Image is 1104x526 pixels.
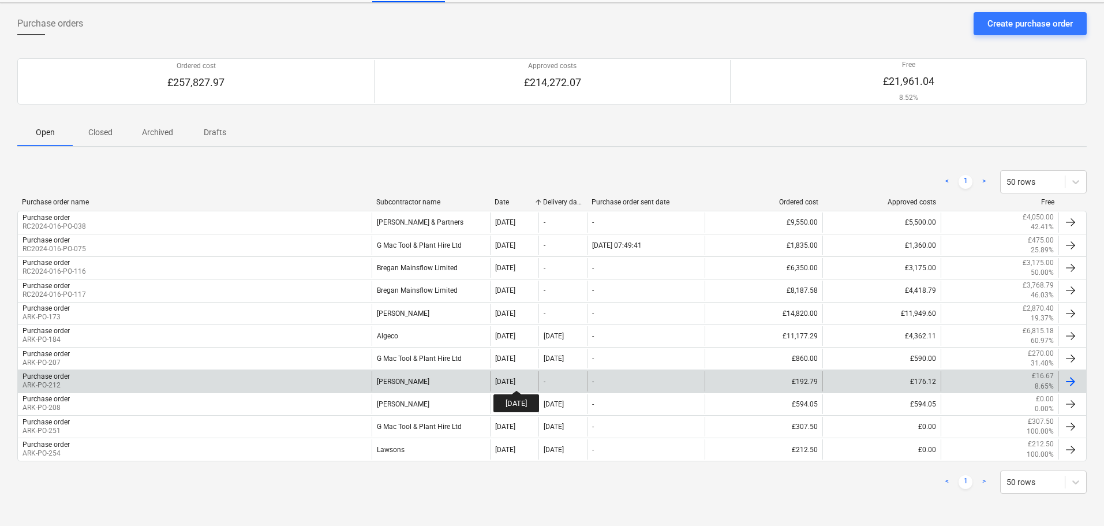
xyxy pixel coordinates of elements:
[23,244,86,254] p: RC2024-016-PO-075
[592,332,594,340] div: -
[592,423,594,431] div: -
[705,258,822,278] div: £6,350.00
[544,286,545,294] div: -
[544,309,545,318] div: -
[705,212,822,232] div: £9,550.00
[23,214,70,222] div: Purchase order
[1036,394,1054,404] p: £0.00
[705,417,822,437] div: £307.50
[1032,371,1054,381] p: £16.67
[1028,439,1054,449] p: £212.50
[977,175,991,189] a: Next page
[23,426,70,436] p: ARK-PO-251
[372,212,489,232] div: [PERSON_NAME] & Partners
[822,417,940,437] div: £0.00
[822,212,940,232] div: £5,500.00
[1028,349,1054,359] p: £270.00
[1023,326,1054,336] p: £6,815.18
[495,286,515,294] div: [DATE]
[945,198,1054,206] div: Free
[544,378,545,386] div: -
[705,281,822,300] div: £8,187.58
[372,394,489,414] div: [PERSON_NAME]
[822,281,940,300] div: £4,418.79
[142,126,173,139] p: Archived
[1031,359,1054,368] p: 31.40%
[1031,222,1054,232] p: 42.41%
[822,371,940,391] div: £176.12
[372,258,489,278] div: Bregan Mainsflow Limited
[524,61,581,71] p: Approved costs
[23,418,70,426] div: Purchase order
[495,264,515,272] div: [DATE]
[883,93,934,103] p: 8.52%
[544,264,545,272] div: -
[23,236,70,244] div: Purchase order
[372,326,489,346] div: Algeco
[495,332,515,340] div: [DATE]
[592,309,594,318] div: -
[23,358,70,368] p: ARK-PO-207
[592,264,594,272] div: -
[705,439,822,459] div: £212.50
[544,423,564,431] div: [DATE]
[23,372,70,380] div: Purchase order
[376,198,485,206] div: Subcontractor name
[987,16,1073,31] div: Create purchase order
[592,400,594,408] div: -
[883,60,934,70] p: Free
[372,281,489,300] div: Bregan Mainsflow Limited
[1031,314,1054,323] p: 19.37%
[705,326,822,346] div: £11,177.29
[705,304,822,323] div: £14,820.00
[23,395,70,403] div: Purchase order
[592,446,594,454] div: -
[828,198,937,206] div: Approved costs
[592,218,594,226] div: -
[23,290,86,300] p: RC2024-016-PO-117
[1046,471,1104,526] iframe: Chat Widget
[544,400,564,408] div: [DATE]
[592,241,642,249] div: [DATE] 07:49:41
[495,218,515,226] div: [DATE]
[822,258,940,278] div: £3,175.00
[1031,336,1054,346] p: 60.97%
[822,304,940,323] div: £11,949.60
[23,449,70,458] p: ARK-PO-254
[372,304,489,323] div: [PERSON_NAME]
[31,126,59,139] p: Open
[495,446,515,454] div: [DATE]
[524,76,581,89] p: £214,272.07
[1035,382,1054,391] p: 8.65%
[1031,290,1054,300] p: 46.03%
[1023,212,1054,222] p: £4,050.00
[705,349,822,368] div: £860.00
[940,175,954,189] a: Previous page
[23,267,86,277] p: RC2024-016-PO-116
[1027,450,1054,460] p: 100.00%
[372,371,489,391] div: [PERSON_NAME]
[543,198,582,206] div: Delivery date
[23,403,70,413] p: ARK-PO-208
[495,309,515,318] div: [DATE]
[23,259,70,267] div: Purchase order
[23,327,70,335] div: Purchase order
[201,126,229,139] p: Drafts
[495,378,515,386] div: [DATE]
[372,236,489,255] div: G Mac Tool & Plant Hire Ltd
[23,350,70,358] div: Purchase order
[709,198,818,206] div: Ordered cost
[544,218,545,226] div: -
[822,394,940,414] div: £594.05
[23,312,70,322] p: ARK-PO-173
[167,61,224,71] p: Ordered cost
[977,475,991,489] a: Next page
[974,12,1087,35] button: Create purchase order
[495,423,515,431] div: [DATE]
[544,332,564,340] div: [DATE]
[822,326,940,346] div: £4,362.11
[1035,404,1054,414] p: 0.00%
[1031,268,1054,278] p: 50.00%
[23,380,70,390] p: ARK-PO-212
